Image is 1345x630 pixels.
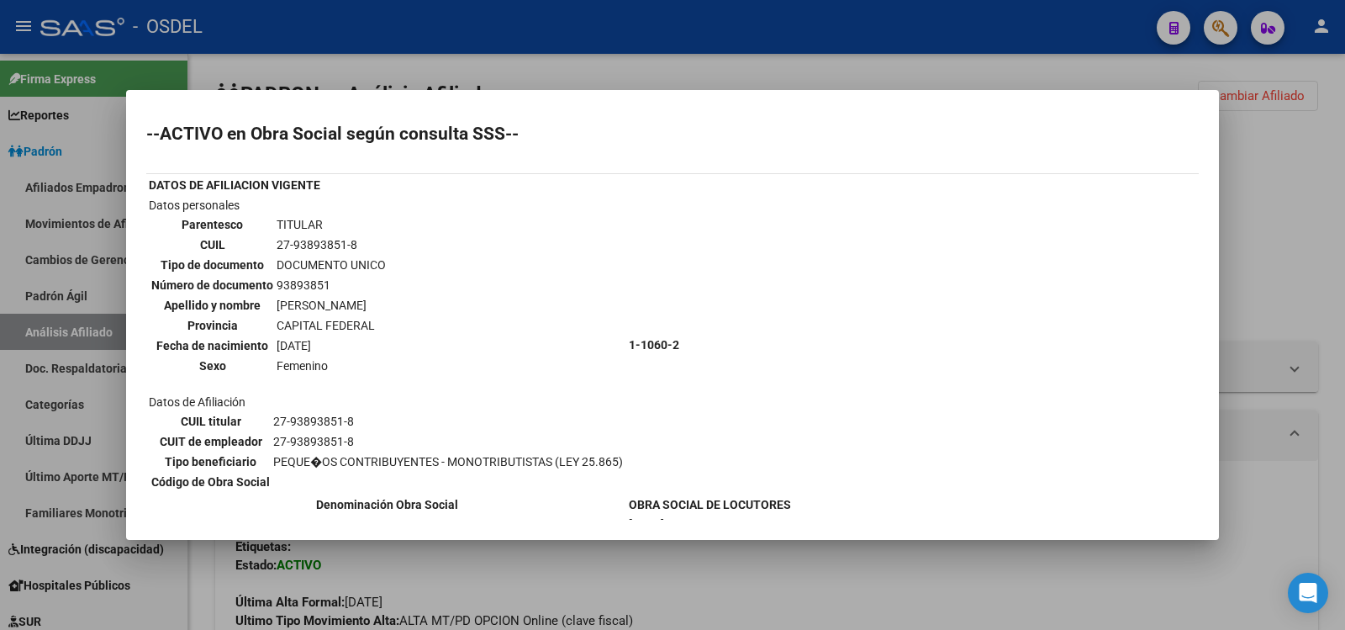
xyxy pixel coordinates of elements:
td: Femenino [276,357,387,375]
td: [DATE] [276,336,387,355]
b: 1-1060-2 [629,338,679,352]
b: DATOS DE AFILIACION VIGENTE [149,178,320,192]
td: [PERSON_NAME] [276,296,387,315]
th: Sexo [150,357,274,375]
th: Denominación Obra Social [148,495,626,514]
th: CUIT de empleador [150,432,271,451]
td: 27-93893851-8 [272,432,624,451]
th: CUIL titular [150,412,271,431]
td: 27-93893851-8 [276,236,387,254]
th: Tipo beneficiario [150,453,271,471]
th: Número de documento [150,276,274,294]
div: Open Intercom Messenger [1288,573,1328,613]
th: Apellido y nombre [150,296,274,315]
h2: --ACTIVO en Obra Social según consulta SSS-- [146,125,1199,142]
td: 93893851 [276,276,387,294]
td: 27-93893851-8 [272,412,624,431]
td: CAPITAL FEDERAL [276,316,387,335]
th: Provincia [150,316,274,335]
b: OBRA SOCIAL DE LOCUTORES [629,498,791,511]
th: Tipo de documento [150,256,274,274]
b: [DATE] [629,518,664,532]
td: PEQUE�OS CONTRIBUYENTES - MONOTRIBUTISTAS (LEY 25.865) [272,453,624,471]
th: Fecha Alta Obra Social [148,516,626,534]
td: TITULAR [276,215,387,234]
th: Código de Obra Social [150,473,271,491]
th: Fecha de nacimiento [150,336,274,355]
td: DOCUMENTO UNICO [276,256,387,274]
td: Datos personales Datos de Afiliación [148,196,626,494]
th: Parentesco [150,215,274,234]
th: CUIL [150,236,274,254]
